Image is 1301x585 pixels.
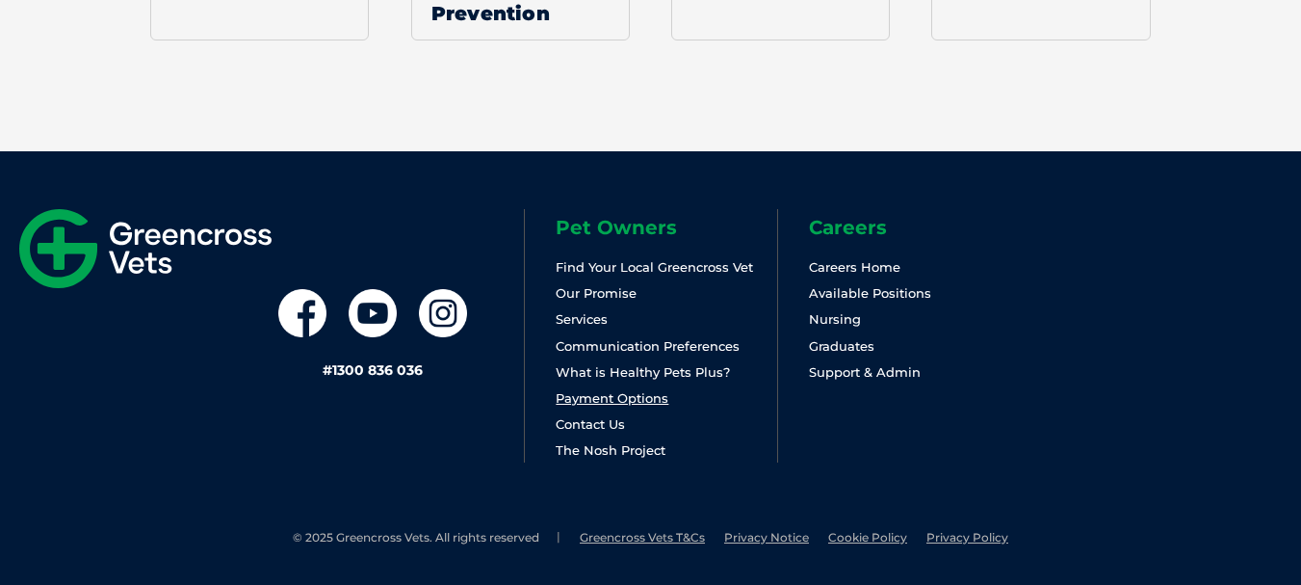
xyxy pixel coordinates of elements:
a: Careers Home [809,259,900,275]
a: Find Your Local Greencross Vet [556,259,753,275]
span: # [323,361,332,379]
a: The Nosh Project [556,442,665,458]
a: Our Promise [556,285,637,301]
a: Communication Preferences [556,338,740,354]
a: What is Healthy Pets Plus? [556,364,730,380]
a: Available Positions [809,285,931,301]
a: Support & Admin [809,364,921,380]
a: Contact Us [556,416,625,432]
a: #1300 836 036 [323,361,423,379]
li: © 2025 Greencross Vets. All rights reserved [293,530,560,546]
a: Nursing [809,311,861,327]
h6: Pet Owners [556,218,776,237]
a: Greencross Vets T&Cs [580,530,705,545]
a: Payment Options [556,390,668,406]
a: Privacy Policy [926,530,1008,545]
a: Privacy Notice [724,530,809,545]
a: Services [556,311,608,327]
a: Graduates [809,338,874,354]
h6: Careers [809,218,1029,237]
a: Cookie Policy [828,530,907,545]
